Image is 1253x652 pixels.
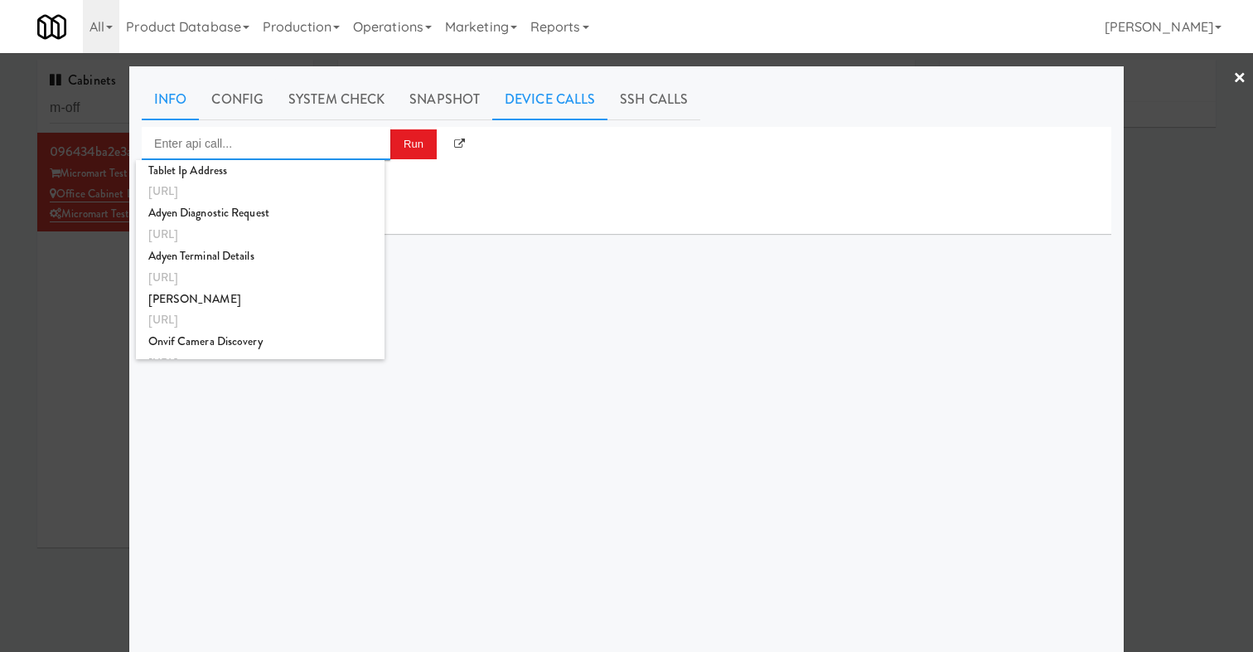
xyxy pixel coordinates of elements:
[607,79,700,120] a: SSH Calls
[148,246,372,267] div: Adyen Terminal Details
[397,79,492,120] a: Snapshot
[142,127,390,160] input: Enter api call...
[148,160,372,182] div: Tablet Ip Address
[1233,53,1246,105] a: ×
[148,289,372,310] div: [PERSON_NAME]
[390,129,437,159] button: Run
[276,79,397,120] a: System Check
[148,331,372,353] div: Onvif Camera Discovery
[142,79,199,120] a: Info
[148,202,372,224] div: Adyen Diagnostic Request
[199,79,276,120] a: Config
[148,224,372,246] div: [URL]
[148,181,372,202] div: [URL]
[148,267,372,289] div: [URL]
[492,79,607,120] a: Device Calls
[148,309,372,331] div: [URL]
[148,353,372,374] div: [URL]
[37,12,66,41] img: Micromart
